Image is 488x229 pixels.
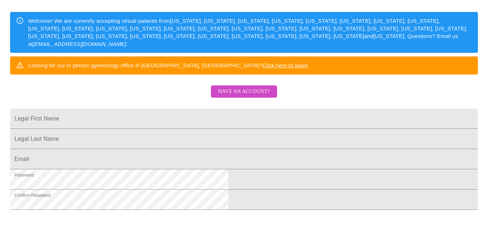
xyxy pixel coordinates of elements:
[28,14,472,51] div: Welcome! We are currently accepting virtual patients from [US_STATE], [US_STATE], [US_STATE], [US...
[209,93,279,99] a: Have an account?
[33,41,126,47] em: [EMAIL_ADDRESS][DOMAIN_NAME]
[218,87,270,96] span: Have an account?
[28,59,308,72] div: Looking for our in person gynecology office in [GEOGRAPHIC_DATA], [GEOGRAPHIC_DATA]?
[211,85,277,98] button: Have an account?
[262,62,308,68] a: Click here to login!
